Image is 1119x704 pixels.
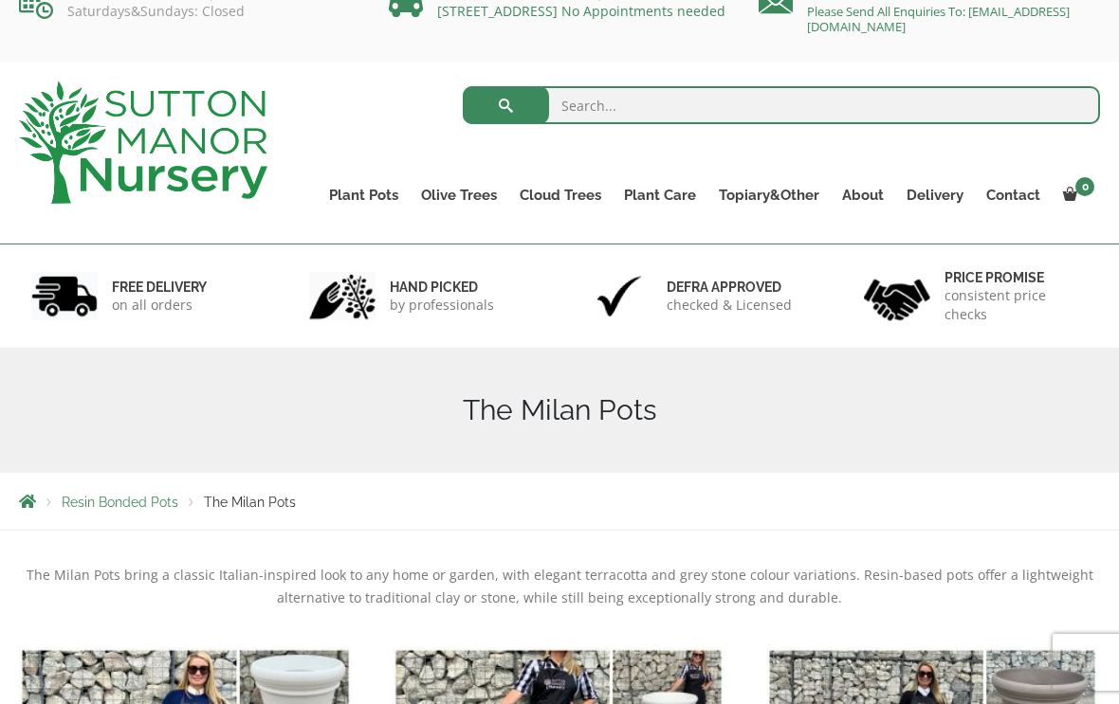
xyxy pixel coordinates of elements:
p: consistent price checks [945,286,1089,324]
a: Olive Trees [410,182,508,208]
img: 3.jpg [586,272,652,320]
p: checked & Licensed [667,296,792,315]
h6: Price promise [945,269,1089,286]
a: Contact [975,182,1052,208]
h1: The Milan Pots [19,393,1100,427]
a: [STREET_ADDRESS] No Appointments needed [437,2,725,20]
p: on all orders [112,296,207,315]
a: Delivery [895,182,975,208]
a: About [831,182,895,208]
a: Resin Bonded Pots [62,495,178,510]
img: 2.jpg [309,272,376,320]
img: logo [19,81,267,204]
p: The Milan Pots bring a classic Italian-inspired look to any home or garden, with elegant terracot... [19,564,1100,609]
p: Saturdays&Sundays: Closed [19,4,360,19]
p: by professionals [390,296,494,315]
a: Plant Pots [318,182,410,208]
img: 4.jpg [864,267,930,325]
img: 1.jpg [31,272,98,320]
nav: Breadcrumbs [19,494,1100,509]
input: Search... [463,86,1101,124]
a: Cloud Trees [508,182,613,208]
a: Plant Care [613,182,707,208]
a: Please Send All Enquiries To: [EMAIL_ADDRESS][DOMAIN_NAME] [807,3,1070,35]
h6: hand picked [390,279,494,296]
h6: FREE DELIVERY [112,279,207,296]
a: Topiary&Other [707,182,831,208]
h6: Defra approved [667,279,792,296]
span: 0 [1075,177,1094,196]
a: 0 [1052,182,1100,208]
span: The Milan Pots [204,495,296,510]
